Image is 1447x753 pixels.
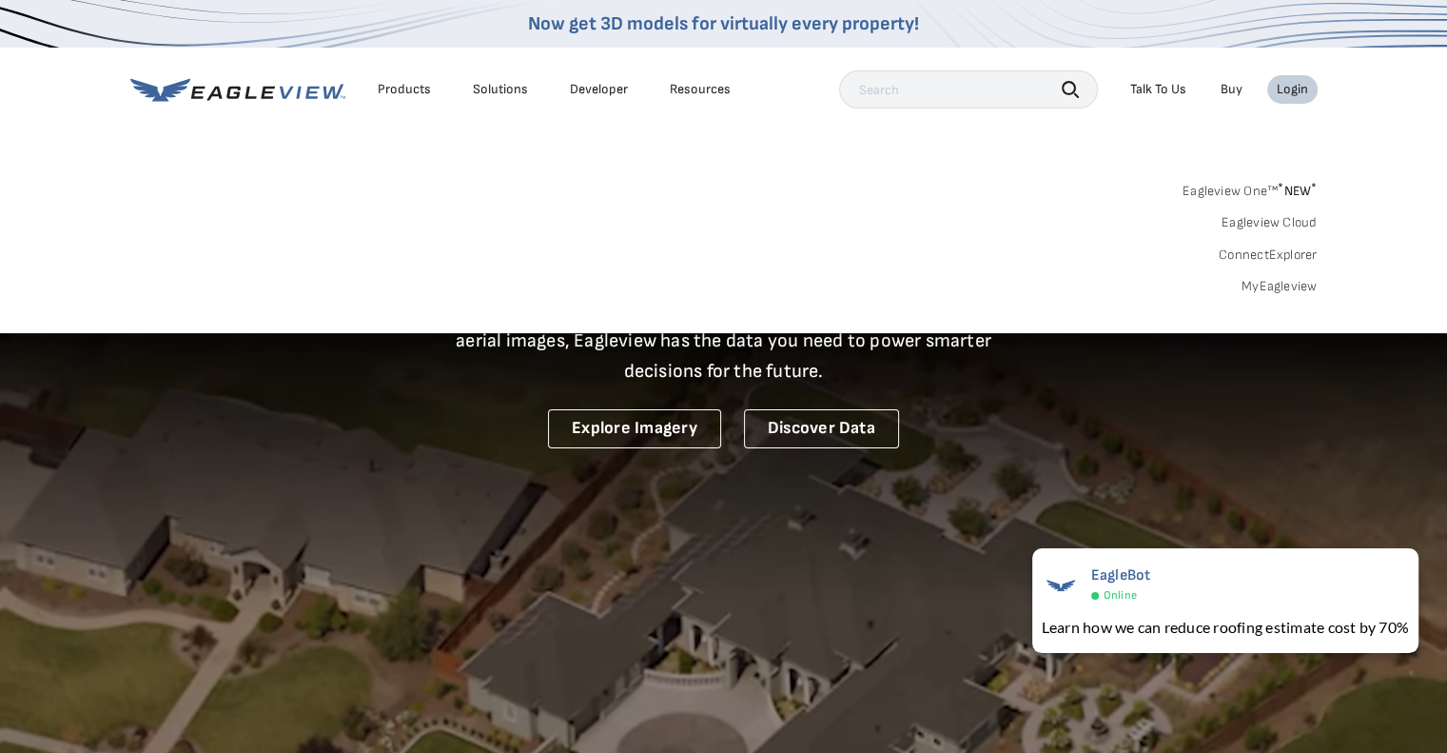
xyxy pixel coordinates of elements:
[1219,247,1318,264] a: ConnectExplorer
[570,81,628,98] a: Developer
[1130,81,1186,98] div: Talk To Us
[473,81,528,98] div: Solutions
[433,295,1015,386] p: A new era starts here. Built on more than 3.5 billion high-resolution aerial images, Eagleview ha...
[1277,81,1308,98] div: Login
[1104,588,1137,603] span: Online
[1242,278,1318,295] a: MyEagleview
[670,81,731,98] div: Resources
[1091,566,1151,585] span: EagleBot
[744,409,899,448] a: Discover Data
[548,409,721,448] a: Explore Imagery
[378,81,431,98] div: Products
[528,12,919,35] a: Now get 3D models for virtually every property!
[1042,616,1409,639] div: Learn how we can reduce roofing estimate cost by 70%
[1042,566,1080,604] img: EagleBot
[1278,183,1317,199] span: NEW
[1222,214,1318,231] a: Eagleview Cloud
[1221,81,1242,98] a: Buy
[1183,177,1318,199] a: Eagleview One™*NEW*
[839,70,1098,109] input: Search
